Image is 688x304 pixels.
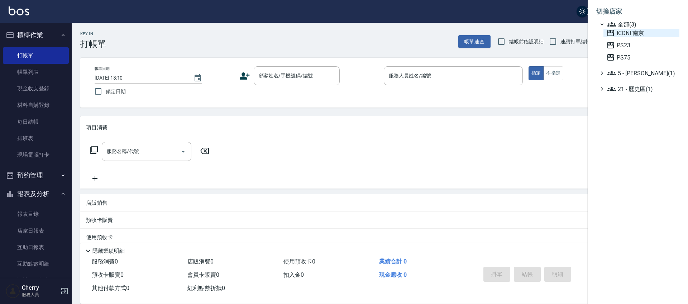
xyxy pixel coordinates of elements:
span: 全部(3) [607,20,677,29]
span: 21 - 歷史區(1) [607,85,677,93]
li: 切換店家 [596,3,679,20]
span: 5 - [PERSON_NAME](1) [607,69,677,77]
span: PS23 [606,41,677,49]
span: ICONI 南京 [606,29,677,37]
span: PS75 [606,53,677,62]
